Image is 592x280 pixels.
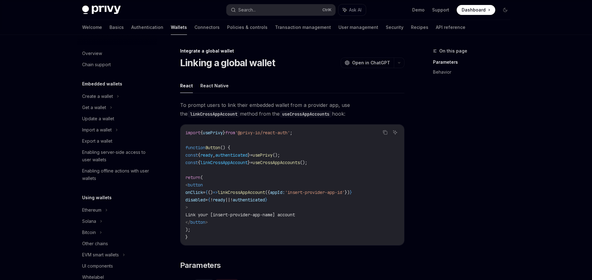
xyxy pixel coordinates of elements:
[341,57,394,68] button: Open in ChatGPT
[82,6,121,14] img: dark logo
[190,219,205,225] span: button
[205,219,208,225] span: >
[82,104,106,111] div: Get a wallet
[82,20,102,35] a: Welcome
[253,152,273,158] span: usePrivy
[82,149,153,163] div: Enabling server-side access to user wallets
[233,197,265,203] span: authenticated
[205,190,208,195] span: {
[82,251,119,259] div: EVM smart wallets
[285,190,345,195] span: 'insert-provider-app-id'
[238,6,256,14] div: Search...
[185,212,295,218] span: Link your [insert-provider-app-name] account
[200,175,203,180] span: (
[265,190,270,195] span: ({
[82,240,108,247] div: Other chains
[77,147,157,165] a: Enabling server-side access to user wallets
[185,234,188,240] span: }
[439,47,467,55] span: On this page
[82,50,102,57] div: Overview
[185,190,203,195] span: onClick
[82,262,113,270] div: UI components
[391,128,399,136] button: Ask AI
[82,115,114,122] div: Update a wallet
[180,57,275,68] h1: Linking a global wallet
[290,130,292,135] span: ;
[77,59,157,70] a: Chain support
[218,190,265,195] span: linkCrossAppAccount
[350,190,352,195] span: }
[300,160,307,165] span: ();
[82,218,96,225] div: Solana
[213,197,225,203] span: ready
[200,78,229,93] button: React Native
[411,20,428,35] a: Recipes
[205,145,220,150] span: Button
[250,160,253,165] span: =
[82,80,122,88] h5: Embedded wallets
[462,7,486,13] span: Dashboard
[200,160,248,165] span: linkCrossAppAccount
[185,130,200,135] span: import
[235,130,290,135] span: '@privy-io/react-auth'
[131,20,163,35] a: Authentication
[253,160,300,165] span: useCrossAppAccounts
[275,20,331,35] a: Transaction management
[280,111,332,117] code: useCrossAppAccounts
[227,20,268,35] a: Policies & controls
[386,20,403,35] a: Security
[203,190,205,195] span: =
[200,152,213,158] span: ready
[208,197,210,203] span: {
[265,197,268,203] span: }
[77,113,157,124] a: Update a wallet
[82,137,112,145] div: Export a wallet
[208,190,213,195] span: ()
[433,57,515,67] a: Parameters
[225,130,235,135] span: from
[273,152,280,158] span: ();
[185,160,198,165] span: const
[432,7,449,13] a: Support
[225,197,230,203] span: ||
[77,48,157,59] a: Overview
[223,130,225,135] span: }
[77,260,157,272] a: UI components
[338,20,378,35] a: User management
[381,128,389,136] button: Copy the contents from the code block
[188,111,240,117] code: linkCrossAppAccount
[185,219,190,225] span: </
[352,60,390,66] span: Open in ChatGPT
[213,152,215,158] span: ,
[345,190,350,195] span: })
[230,197,233,203] span: !
[185,227,190,232] span: );
[203,130,223,135] span: usePrivy
[213,190,218,195] span: =>
[82,93,113,100] div: Create a wallet
[185,197,205,203] span: disabled
[77,165,157,184] a: Enabling offline actions with user wallets
[171,20,187,35] a: Wallets
[185,145,205,150] span: function
[194,20,220,35] a: Connectors
[185,175,200,180] span: return
[200,130,203,135] span: {
[188,182,203,188] span: button
[248,152,250,158] span: }
[82,194,112,201] h5: Using wallets
[205,197,208,203] span: =
[82,229,96,236] div: Bitcoin
[82,206,101,214] div: Ethereum
[185,204,188,210] span: >
[338,4,366,16] button: Ask AI
[226,4,335,16] button: Search...CtrlK
[457,5,495,15] a: Dashboard
[185,182,188,188] span: <
[82,167,153,182] div: Enabling offline actions with user wallets
[110,20,124,35] a: Basics
[198,160,200,165] span: {
[180,260,221,270] span: Parameters
[82,61,111,68] div: Chain support
[436,20,465,35] a: API reference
